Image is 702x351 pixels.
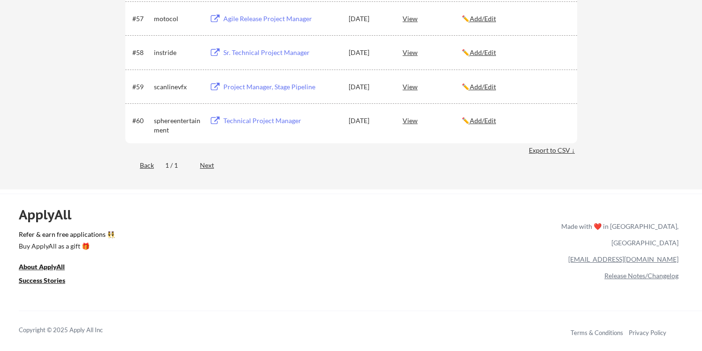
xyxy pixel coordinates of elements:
[470,83,496,91] u: Add/Edit
[629,329,666,336] a: Privacy Policy
[19,262,78,273] a: About ApplyAll
[223,48,340,57] div: Sr. Technical Project Manager
[19,326,127,335] div: Copyright © 2025 Apply All Inc
[604,272,679,280] a: Release Notes/Changelog
[165,161,189,170] div: 1 / 1
[403,112,462,129] div: View
[529,146,577,155] div: Export to CSV ↓
[462,82,569,92] div: ✏️
[403,10,462,27] div: View
[223,116,340,125] div: Technical Project Manager
[132,82,151,92] div: #59
[462,14,569,23] div: ✏️
[154,116,201,134] div: sphereentertainment
[132,116,151,125] div: #60
[349,48,390,57] div: [DATE]
[223,14,340,23] div: Agile Release Project Manager
[19,231,365,241] a: Refer & earn free applications 👯‍♀️
[200,161,225,170] div: Next
[19,275,78,287] a: Success Stories
[19,276,65,284] u: Success Stories
[470,48,496,56] u: Add/Edit
[19,263,65,271] u: About ApplyAll
[132,48,151,57] div: #58
[154,14,201,23] div: motocol
[557,218,679,251] div: Made with ❤️ in [GEOGRAPHIC_DATA], [GEOGRAPHIC_DATA]
[571,329,623,336] a: Terms & Conditions
[223,82,340,92] div: Project Manager, Stage Pipeline
[19,241,113,253] a: Buy ApplyAll as a gift 🎁
[470,15,496,23] u: Add/Edit
[19,207,82,223] div: ApplyAll
[403,44,462,61] div: View
[349,116,390,125] div: [DATE]
[132,14,151,23] div: #57
[19,243,113,250] div: Buy ApplyAll as a gift 🎁
[470,117,496,125] u: Add/Edit
[125,161,154,170] div: Back
[462,116,569,125] div: ✏️
[462,48,569,57] div: ✏️
[154,48,201,57] div: instride
[349,82,390,92] div: [DATE]
[349,14,390,23] div: [DATE]
[154,82,201,92] div: scanlinevfx
[568,255,679,263] a: [EMAIL_ADDRESS][DOMAIN_NAME]
[403,78,462,95] div: View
